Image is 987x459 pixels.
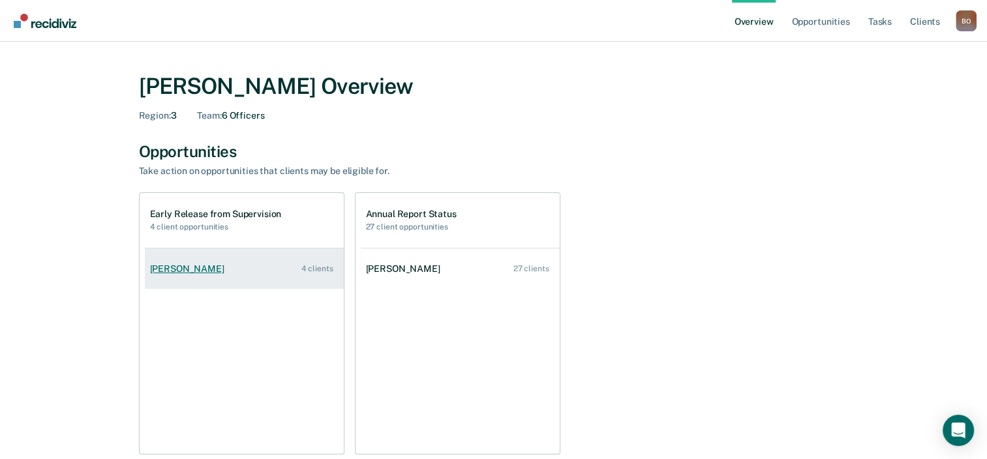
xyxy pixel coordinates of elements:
h2: 4 client opportunities [150,222,282,231]
div: [PERSON_NAME] [150,263,230,274]
span: Region : [139,110,171,121]
div: Opportunities [139,142,849,161]
div: 27 clients [513,264,549,273]
div: [PERSON_NAME] [366,263,446,274]
div: [PERSON_NAME] Overview [139,73,849,100]
a: [PERSON_NAME] 4 clients [145,250,344,288]
span: Team : [197,110,221,121]
h1: Early Release from Supervision [150,209,282,220]
div: Open Intercom Messenger [943,415,974,446]
a: [PERSON_NAME] 27 clients [361,250,560,288]
div: Take action on opportunities that clients may be eligible for. [139,166,596,177]
button: Profile dropdown button [956,10,977,31]
div: 4 clients [301,264,333,273]
img: Recidiviz [14,14,76,28]
h2: 27 client opportunities [366,222,457,231]
div: 3 [139,110,177,121]
h1: Annual Report Status [366,209,457,220]
div: B O [956,10,977,31]
div: 6 Officers [197,110,264,121]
